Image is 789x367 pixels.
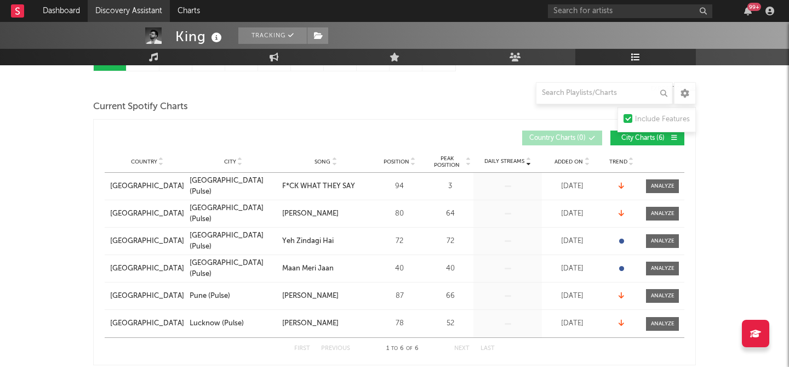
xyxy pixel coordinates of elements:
[545,181,599,192] div: [DATE]
[430,263,471,274] div: 40
[282,208,339,219] div: [PERSON_NAME]
[282,318,369,329] a: [PERSON_NAME]
[545,208,599,219] div: [DATE]
[548,4,712,18] input: Search for artists
[282,236,369,247] a: Yeh Zindagi Hai
[747,3,761,11] div: 99 +
[282,181,369,192] a: F*CK WHAT THEY SAY
[454,346,470,352] button: Next
[609,159,627,165] span: Trend
[375,208,424,219] div: 80
[618,135,668,142] span: City Charts ( 6 )
[545,291,599,302] div: [DATE]
[190,291,277,302] a: Pune (Pulse)
[375,181,424,192] div: 94
[375,236,424,247] div: 72
[545,318,599,329] div: [DATE]
[110,208,184,219] a: [GEOGRAPHIC_DATA]
[375,263,424,274] div: 40
[282,208,369,219] a: [PERSON_NAME]
[372,342,432,355] div: 1 6 6
[282,291,369,302] a: [PERSON_NAME]
[384,159,409,165] span: Position
[190,176,277,197] a: [GEOGRAPHIC_DATA] (Pulse)
[282,263,334,274] div: Maan Meri Jaan
[110,236,184,247] a: [GEOGRAPHIC_DATA]
[190,230,277,252] a: [GEOGRAPHIC_DATA] (Pulse)
[321,346,350,352] button: Previous
[294,346,310,352] button: First
[635,113,690,126] div: Include Features
[391,346,398,351] span: to
[536,82,673,104] input: Search Playlists/Charts
[131,159,157,165] span: Country
[282,236,334,247] div: Yeh Zindagi Hai
[282,318,339,329] div: [PERSON_NAME]
[610,131,684,145] button: City Charts(6)
[282,291,339,302] div: [PERSON_NAME]
[481,346,495,352] button: Last
[110,181,184,192] a: [GEOGRAPHIC_DATA]
[224,159,236,165] span: City
[375,291,424,302] div: 87
[175,27,225,46] div: King
[522,131,602,145] button: Country Charts(0)
[430,155,464,168] span: Peak Position
[190,318,277,329] a: Lucknow (Pulse)
[430,208,471,219] div: 64
[110,318,184,329] a: [GEOGRAPHIC_DATA]
[430,236,471,247] div: 72
[375,318,424,329] div: 78
[315,159,330,165] span: Song
[545,236,599,247] div: [DATE]
[110,291,184,302] a: [GEOGRAPHIC_DATA]
[484,157,524,166] span: Daily Streams
[110,263,184,274] a: [GEOGRAPHIC_DATA]
[554,159,583,165] span: Added On
[545,263,599,274] div: [DATE]
[190,318,244,329] div: Lucknow (Pulse)
[282,263,369,274] a: Maan Meri Jaan
[282,181,355,192] div: F*CK WHAT THEY SAY
[430,181,471,192] div: 3
[190,291,230,302] div: Pune (Pulse)
[430,291,471,302] div: 66
[529,135,586,142] span: Country Charts ( 0 )
[238,27,307,44] button: Tracking
[190,203,277,224] a: [GEOGRAPHIC_DATA] (Pulse)
[744,7,752,15] button: 99+
[93,100,188,114] span: Current Spotify Charts
[406,346,413,351] span: of
[430,318,471,329] div: 52
[190,258,277,279] a: [GEOGRAPHIC_DATA] (Pulse)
